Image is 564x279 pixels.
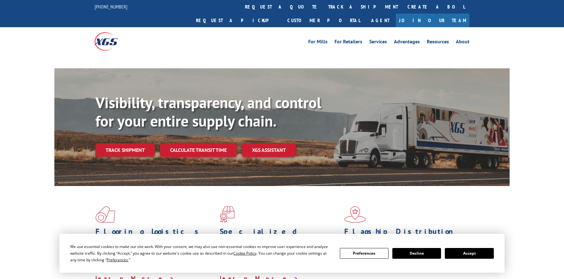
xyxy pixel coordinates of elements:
a: Learn More > [344,267,423,274]
a: Join Our Team [396,14,469,27]
b: Visibility, transparency, and control for your entire supply chain. [95,93,321,131]
div: We use essential cookies to make our site work. With your consent, we may also use non-essential ... [70,243,332,263]
h1: Flagship Distribution Model [344,228,464,246]
a: For Mills [308,39,328,46]
a: Customer Portal [283,14,365,27]
a: Calculate transit time [160,143,237,157]
img: xgs-icon-total-supply-chain-intelligence-red [95,206,115,223]
h1: Specialized Freight Experts [220,228,339,246]
a: [PHONE_NUMBER] [95,3,127,10]
button: Accept [445,248,494,259]
div: Cookie Consent Prompt [59,234,505,273]
a: For Retailers [334,39,362,46]
a: Request a pickup [191,14,283,27]
a: Resources [427,39,449,46]
img: xgs-icon-focused-on-flooring-red [220,206,235,223]
a: Advantages [394,39,420,46]
span: Preferences [107,257,128,263]
span: Cookie Policy [233,251,256,256]
a: Agent [365,14,396,27]
a: About [456,39,469,46]
a: Services [369,39,387,46]
button: Preferences [340,248,389,259]
h1: Flooring Logistics Solutions [95,228,215,246]
a: Track shipment [95,143,155,157]
button: Decline [392,248,441,259]
img: xgs-icon-flagship-distribution-model-red [344,206,366,223]
a: XGS ASSISTANT [242,143,296,157]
